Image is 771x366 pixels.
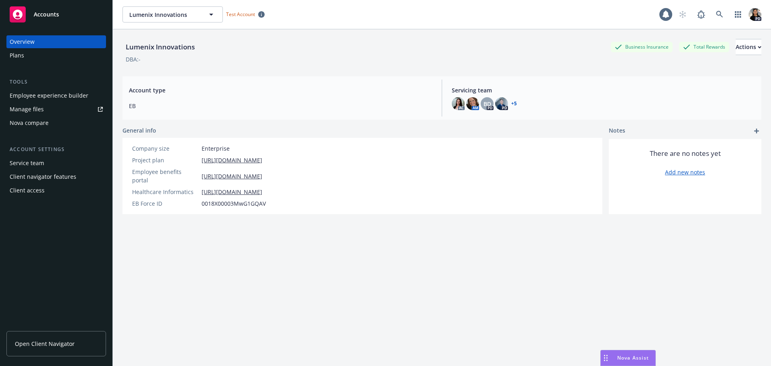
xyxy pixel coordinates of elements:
a: Client navigator features [6,170,106,183]
div: Project plan [132,156,198,164]
span: 0018X00003MwG1GQAV [202,199,266,208]
a: Start snowing [675,6,691,22]
div: Client access [10,184,45,197]
div: Plans [10,49,24,62]
span: Open Client Navigator [15,339,75,348]
span: General info [122,126,156,135]
a: Overview [6,35,106,48]
div: Nova compare [10,117,49,129]
div: Company size [132,144,198,153]
div: Drag to move [601,350,611,366]
div: Tools [6,78,106,86]
a: [URL][DOMAIN_NAME] [202,188,262,196]
span: Lumenix Innovations [129,10,199,19]
button: Lumenix Innovations [122,6,223,22]
a: Manage files [6,103,106,116]
a: Accounts [6,3,106,26]
div: Overview [10,35,35,48]
a: Client access [6,184,106,197]
img: photo [452,97,465,110]
a: Employee experience builder [6,89,106,102]
span: Accounts [34,11,59,18]
a: Service team [6,157,106,170]
div: Healthcare Informatics [132,188,198,196]
img: photo [495,97,508,110]
span: BD [483,100,491,108]
a: Nova compare [6,117,106,129]
button: Actions [736,39,761,55]
span: Nova Assist [617,354,649,361]
div: Service team [10,157,44,170]
a: Search [712,6,728,22]
div: Employee experience builder [10,89,88,102]
span: Notes [609,126,625,136]
button: Nova Assist [600,350,656,366]
span: Enterprise [202,144,230,153]
a: +5 [511,101,517,106]
a: Plans [6,49,106,62]
a: Add new notes [665,168,705,176]
a: [URL][DOMAIN_NAME] [202,172,262,180]
span: Test Account [223,10,268,18]
span: Account type [129,86,432,94]
div: Client navigator features [10,170,76,183]
div: Total Rewards [679,42,729,52]
a: add [752,126,761,136]
span: Servicing team [452,86,755,94]
img: photo [466,97,479,110]
div: Employee benefits portal [132,168,198,184]
span: Test Account [226,11,255,18]
div: Manage files [10,103,44,116]
div: Lumenix Innovations [122,42,198,52]
a: Report a Bug [693,6,709,22]
div: DBA: - [126,55,141,63]
span: There are no notes yet [650,149,721,158]
span: EB [129,102,432,110]
a: Switch app [730,6,746,22]
a: [URL][DOMAIN_NAME] [202,156,262,164]
div: Account settings [6,145,106,153]
div: Business Insurance [611,42,673,52]
img: photo [749,8,761,21]
div: EB Force ID [132,199,198,208]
